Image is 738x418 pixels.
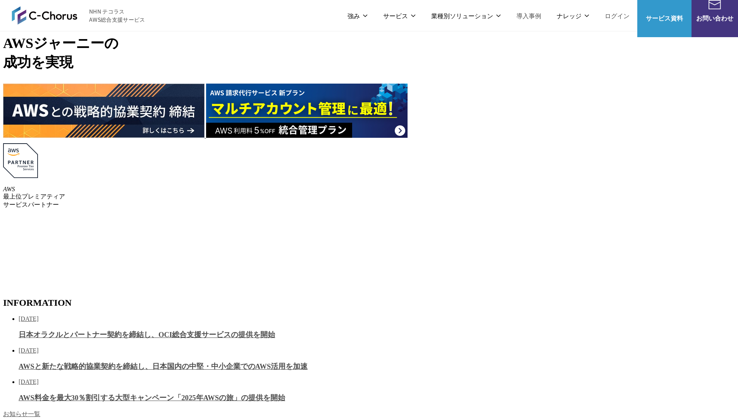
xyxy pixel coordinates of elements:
a: ログイン [608,11,630,20]
p: サービス [403,11,433,20]
a: 導入事例 [526,11,547,20]
img: お問い合わせ [709,6,721,15]
img: AWS総合支援サービス C-Chorus [12,6,77,24]
img: AWS請求代行サービス 統合管理プラン [203,75,404,129]
span: お問い合わせ [692,17,738,26]
span: サービス資料 [637,17,692,26]
p: ナレッジ [563,11,592,20]
p: 強み [369,11,388,20]
p: 業種別ソリューション [448,11,510,20]
span: NHN テコラス AWS総合支援サービス [89,7,145,24]
a: AWS総合支援サービス C-Chorus NHN テコラスAWS総合支援サービス [12,6,145,24]
img: AWS総合支援サービス C-Chorus サービス資料 [658,6,671,15]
